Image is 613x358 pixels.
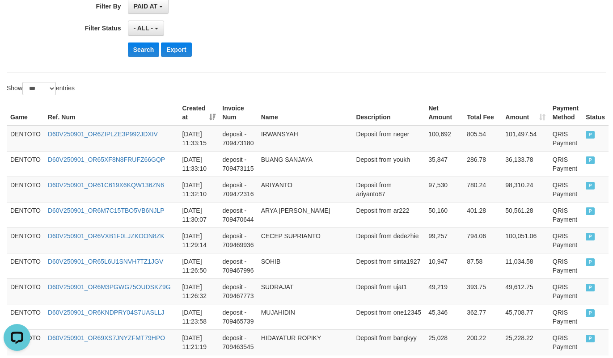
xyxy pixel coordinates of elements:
td: Deposit from bangkyy [352,329,425,355]
span: - ALL - [134,25,153,32]
td: Deposit from dedezhie [352,227,425,253]
td: 99,257 [425,227,463,253]
td: ARIYANTO [258,177,353,202]
td: 97,530 [425,177,463,202]
td: DENTOTO [7,126,44,152]
td: deposit - 709467773 [219,278,258,304]
td: SOHIB [258,253,353,278]
td: 393.75 [463,278,502,304]
td: [DATE] 11:32:10 [178,177,219,202]
a: D60V250901_OR69XS7JNYZFMT79HPO [48,334,165,341]
td: QRIS Payment [549,202,582,227]
span: PAID [586,233,595,240]
th: Ref. Num [44,100,179,126]
td: Deposit from ariyanto87 [352,177,425,202]
button: - ALL - [128,21,164,36]
span: PAID [586,182,595,190]
td: 50,160 [425,202,463,227]
td: Deposit from ujat1 [352,278,425,304]
td: 45,708.77 [502,304,549,329]
td: 100,051.06 [502,227,549,253]
td: HIDAYATUR ROPIKY [258,329,353,355]
td: 49,219 [425,278,463,304]
td: QRIS Payment [549,278,582,304]
td: 87.58 [463,253,502,278]
span: PAID [586,284,595,291]
td: deposit - 709467996 [219,253,258,278]
td: deposit - 709473115 [219,151,258,177]
td: deposit - 709469936 [219,227,258,253]
a: D60V250901_OR65XF8N8FRUFZ66GQP [48,156,165,163]
th: Invoice Num [219,100,258,126]
th: Status [582,100,609,126]
td: [DATE] 11:26:50 [178,253,219,278]
td: 401.28 [463,202,502,227]
td: 35,847 [425,151,463,177]
a: D60V250901_OR6M3PGWG75OUDSKZ9G [48,283,171,291]
th: Description [352,100,425,126]
td: IRWANSYAH [258,126,353,152]
td: 805.54 [463,126,502,152]
td: Deposit from one12345 [352,304,425,329]
td: deposit - 709472316 [219,177,258,202]
button: Open LiveChat chat widget [4,4,30,30]
td: 780.24 [463,177,502,202]
a: D60V250901_OR6KNDPRY04S7UASLLJ [48,309,164,316]
td: QRIS Payment [549,227,582,253]
a: D60V250901_OR61C619X6KQW136ZN6 [48,181,164,189]
td: 45,346 [425,304,463,329]
td: 10,947 [425,253,463,278]
td: QRIS Payment [549,304,582,329]
span: PAID AT [134,3,157,10]
td: 794.06 [463,227,502,253]
td: [DATE] 11:21:19 [178,329,219,355]
td: DENTOTO [7,227,44,253]
span: PAID [586,131,595,139]
td: [DATE] 11:33:10 [178,151,219,177]
td: DENTOTO [7,202,44,227]
span: PAID [586,335,595,342]
a: D60V250901_OR6ZIPLZE3P992JDXIV [48,131,158,138]
th: Amount: activate to sort column ascending [502,100,549,126]
td: BUANG SANJAYA [258,151,353,177]
td: 25,228.22 [502,329,549,355]
td: deposit - 709473180 [219,126,258,152]
span: PAID [586,156,595,164]
th: Total Fee [463,100,502,126]
td: [DATE] 11:26:32 [178,278,219,304]
td: deposit - 709470644 [219,202,258,227]
td: [DATE] 11:33:15 [178,126,219,152]
td: 362.77 [463,304,502,329]
td: 286.78 [463,151,502,177]
label: Show entries [7,82,75,95]
td: Deposit from neger [352,126,425,152]
span: PAID [586,207,595,215]
td: DENTOTO [7,151,44,177]
span: PAID [586,309,595,317]
a: D60V250901_OR6VXB1F0LJZKOON8ZK [48,232,165,240]
td: 200.22 [463,329,502,355]
td: QRIS Payment [549,329,582,355]
th: Game [7,100,44,126]
td: [DATE] 11:29:14 [178,227,219,253]
th: Net Amount [425,100,463,126]
td: 49,612.75 [502,278,549,304]
td: QRIS Payment [549,151,582,177]
button: Search [128,42,160,57]
td: deposit - 709465739 [219,304,258,329]
span: PAID [586,258,595,266]
td: 98,310.24 [502,177,549,202]
td: SUDRAJAT [258,278,353,304]
td: DENTOTO [7,304,44,329]
td: QRIS Payment [549,126,582,152]
td: DENTOTO [7,253,44,278]
td: 36,133.78 [502,151,549,177]
td: QRIS Payment [549,177,582,202]
td: Deposit from ar222 [352,202,425,227]
td: Deposit from youkh [352,151,425,177]
td: deposit - 709463545 [219,329,258,355]
td: 11,034.58 [502,253,549,278]
td: DENTOTO [7,177,44,202]
td: MUJAHIDIN [258,304,353,329]
td: CECEP SUPRIANTO [258,227,353,253]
